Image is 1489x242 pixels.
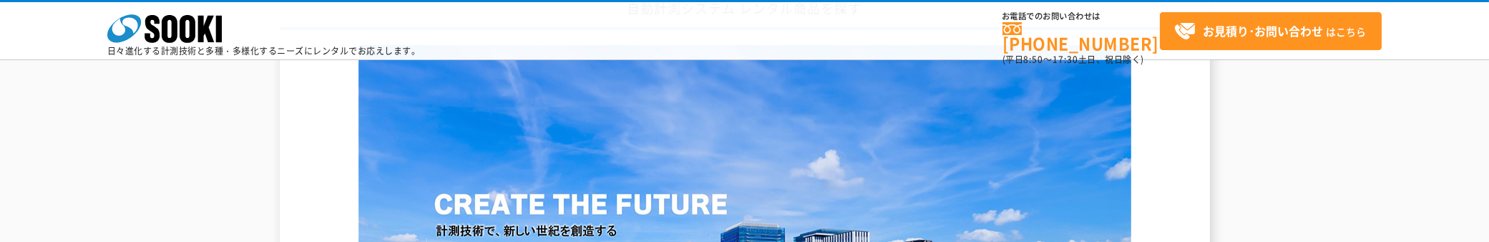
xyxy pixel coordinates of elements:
a: [PHONE_NUMBER] [1002,22,1160,52]
strong: お見積り･お問い合わせ [1203,22,1323,39]
span: (平日 ～ 土日、祝日除く) [1002,53,1144,66]
span: 17:30 [1053,53,1078,66]
span: お電話でのお問い合わせは [1002,12,1160,21]
span: はこちら [1174,21,1366,42]
p: 日々進化する計測技術と多種・多様化するニーズにレンタルでお応えします。 [107,47,421,55]
a: お見積り･お問い合わせはこちら [1160,12,1382,50]
span: 8:50 [1024,53,1044,66]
